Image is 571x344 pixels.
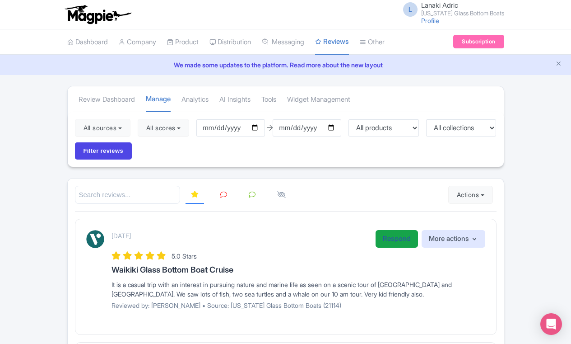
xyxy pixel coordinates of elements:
[421,17,439,24] a: Profile
[111,265,485,274] h3: Waikiki Glass Bottom Boat Cruise
[360,30,385,55] a: Other
[540,313,562,335] div: Open Intercom Messenger
[75,186,181,204] input: Search reviews...
[75,142,132,160] input: Filter reviews
[167,30,199,55] a: Product
[181,87,209,112] a: Analytics
[111,280,485,299] div: It is a casual trip with an interest in pursuing nature and marine life as seen on a scenic tour ...
[75,119,130,137] button: All sources
[261,87,276,112] a: Tools
[209,30,251,55] a: Distribution
[453,35,504,48] a: Subscription
[172,252,197,260] span: 5.0 Stars
[422,230,485,248] button: More actions
[219,87,251,112] a: AI Insights
[146,87,171,113] a: Manage
[403,2,418,17] span: L
[86,230,104,248] img: Viator Logo
[111,231,131,240] p: [DATE]
[398,2,504,16] a: L Lanaki Adric [US_STATE] Glass Bottom Boats
[262,30,304,55] a: Messaging
[287,87,350,112] a: Widget Management
[79,87,135,112] a: Review Dashboard
[448,186,493,204] button: Actions
[138,119,190,137] button: All scores
[315,29,349,55] a: Reviews
[111,301,485,310] p: Reviewed by: [PERSON_NAME] • Source: [US_STATE] Glass Bottom Boats (21114)
[5,60,566,70] a: We made some updates to the platform. Read more about the new layout
[119,30,156,55] a: Company
[421,10,504,16] small: [US_STATE] Glass Bottom Boats
[555,59,562,70] button: Close announcement
[67,30,108,55] a: Dashboard
[63,5,133,24] img: logo-ab69f6fb50320c5b225c76a69d11143b.png
[376,230,418,248] a: Respond
[421,1,458,9] span: Lanaki Adric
